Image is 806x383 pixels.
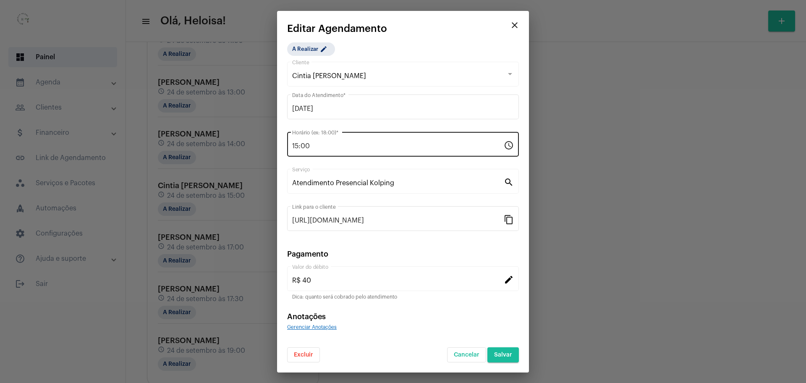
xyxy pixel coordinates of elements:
[454,352,479,358] span: Cancelar
[320,45,330,55] mat-icon: edit
[504,214,514,224] mat-icon: content_copy
[494,352,512,358] span: Salvar
[510,20,520,30] mat-icon: close
[504,140,514,150] mat-icon: schedule
[294,352,313,358] span: Excluir
[287,313,326,320] span: Anotações
[292,179,504,187] input: Pesquisar serviço
[287,42,335,56] mat-chip: A Realizar
[287,23,387,34] span: Editar Agendamento
[292,142,504,150] input: Horário
[292,277,504,284] input: Valor
[487,347,519,362] button: Salvar
[292,294,397,300] mat-hint: Dica: quanto será cobrado pelo atendimento
[447,347,486,362] button: Cancelar
[287,347,320,362] button: Excluir
[287,250,328,258] span: Pagamento
[292,217,504,224] input: Link
[504,274,514,284] mat-icon: edit
[292,73,366,79] span: Cintia [PERSON_NAME]
[287,325,337,330] span: Gerenciar Anotações
[504,177,514,187] mat-icon: search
